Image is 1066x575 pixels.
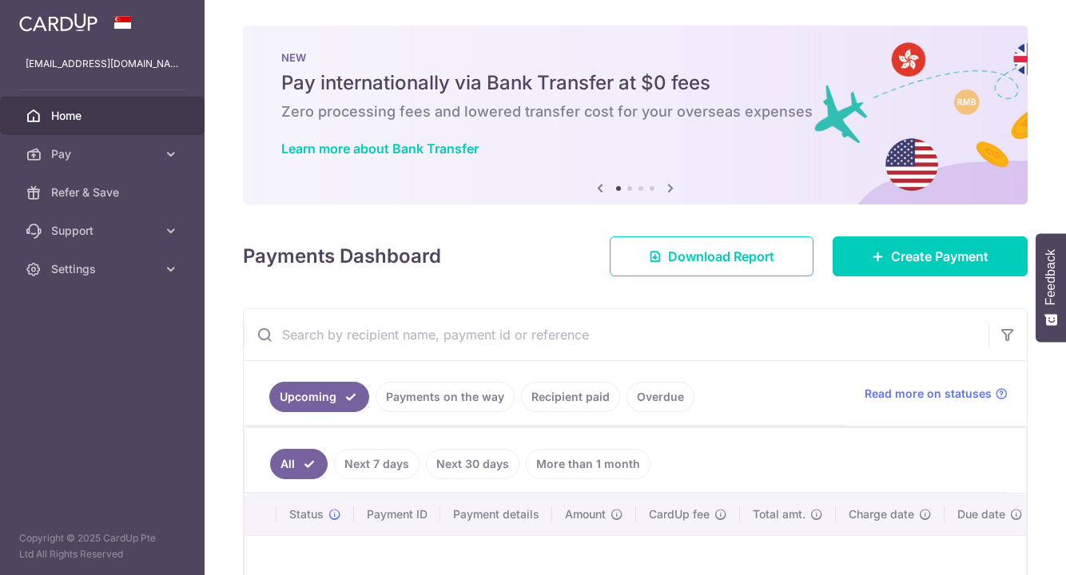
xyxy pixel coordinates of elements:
span: Status [289,506,324,522]
a: Payments on the way [376,382,515,412]
p: NEW [281,51,989,64]
th: Payment ID [354,494,440,535]
h5: Pay internationally via Bank Transfer at $0 fees [281,70,989,96]
p: [EMAIL_ADDRESS][DOMAIN_NAME] [26,56,179,72]
span: Pay [51,146,157,162]
span: Total amt. [753,506,805,522]
a: All [270,449,328,479]
iframe: Opens a widget where you can find more information [964,527,1050,567]
span: Download Report [668,247,774,266]
a: Create Payment [833,236,1028,276]
span: Refer & Save [51,184,157,200]
a: Read more on statuses [865,386,1008,402]
img: Bank transfer banner [243,26,1028,204]
span: Settings [51,261,157,277]
a: Download Report [610,236,813,276]
a: More than 1 month [526,449,650,479]
a: Recipient paid [521,382,620,412]
a: Next 7 days [334,449,420,479]
h6: Zero processing fees and lowered transfer cost for your overseas expenses [281,102,989,121]
span: CardUp fee [649,506,710,522]
span: Amount [565,506,606,522]
a: Overdue [626,382,694,412]
span: Due date [957,506,1005,522]
img: CardUp [19,13,97,32]
input: Search by recipient name, payment id or reference [244,309,988,360]
a: Upcoming [269,382,369,412]
a: Learn more about Bank Transfer [281,141,479,157]
span: Feedback [1044,249,1058,305]
span: Create Payment [891,247,988,266]
h4: Payments Dashboard [243,242,441,271]
span: Charge date [849,506,914,522]
th: Payment details [440,494,552,535]
a: Next 30 days [426,449,519,479]
span: Read more on statuses [865,386,992,402]
span: Support [51,223,157,239]
button: Feedback - Show survey [1036,233,1066,342]
span: Home [51,108,157,124]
